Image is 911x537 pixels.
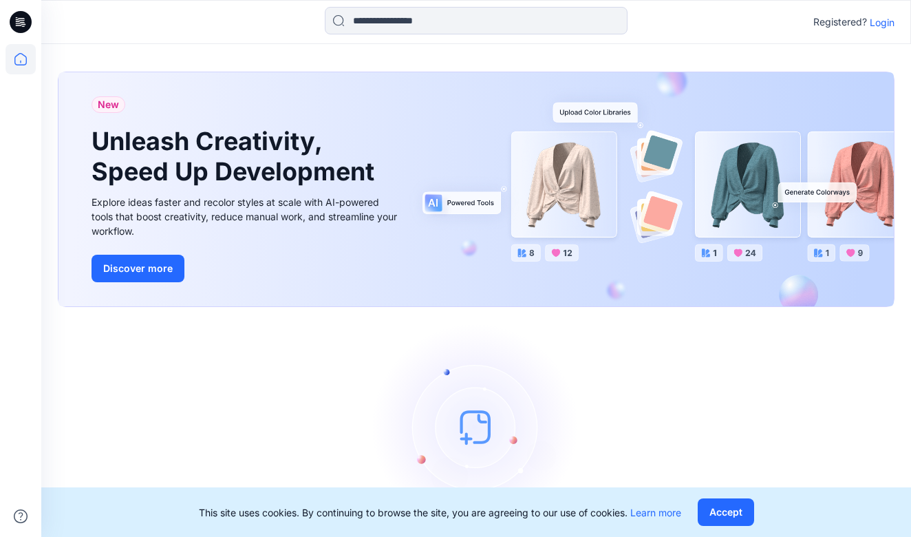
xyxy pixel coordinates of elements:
[98,96,119,113] span: New
[92,255,401,282] a: Discover more
[92,255,184,282] button: Discover more
[813,14,867,30] p: Registered?
[92,127,381,186] h1: Unleash Creativity, Speed Up Development
[630,507,681,518] a: Learn more
[199,505,681,520] p: This site uses cookies. By continuing to browse the site, you are agreeing to our use of cookies.
[698,498,754,526] button: Accept
[373,324,579,530] img: empty-state-image.svg
[92,195,401,238] div: Explore ideas faster and recolor styles at scale with AI-powered tools that boost creativity, red...
[870,15,894,30] p: Login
